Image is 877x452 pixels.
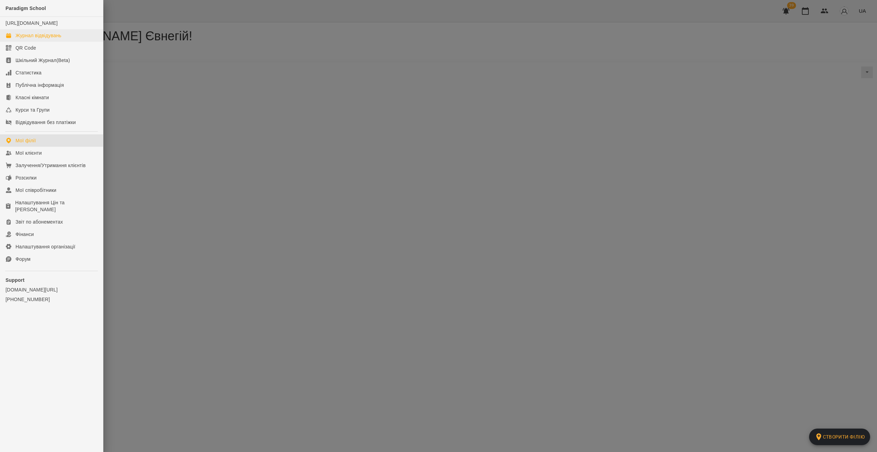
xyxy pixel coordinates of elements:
[16,106,50,113] div: Курси та Групи
[16,44,36,51] div: QR Code
[16,32,61,39] div: Журнал відвідувань
[6,296,98,303] a: [PHONE_NUMBER]
[6,20,58,26] a: [URL][DOMAIN_NAME]
[16,82,64,89] div: Публічна інформація
[16,150,42,156] div: Мої клієнти
[16,256,31,263] div: Форум
[16,57,70,64] div: Шкільний Журнал(Beta)
[16,243,75,250] div: Налаштування організації
[6,6,46,11] span: Paradigm School
[16,69,42,76] div: Статистика
[16,218,63,225] div: Звіт по абонементах
[16,137,36,144] div: Мої філії
[6,286,98,293] a: [DOMAIN_NAME][URL]
[16,187,57,194] div: Мої співробітники
[16,119,76,126] div: Відвідування без платіжки
[16,94,49,101] div: Класні кімнати
[15,199,98,213] div: Налаштування Цін та [PERSON_NAME]
[16,162,86,169] div: Залучення/Утримання клієнтів
[16,174,37,181] div: Розсилки
[6,277,98,284] p: Support
[16,231,34,238] div: Фінанси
